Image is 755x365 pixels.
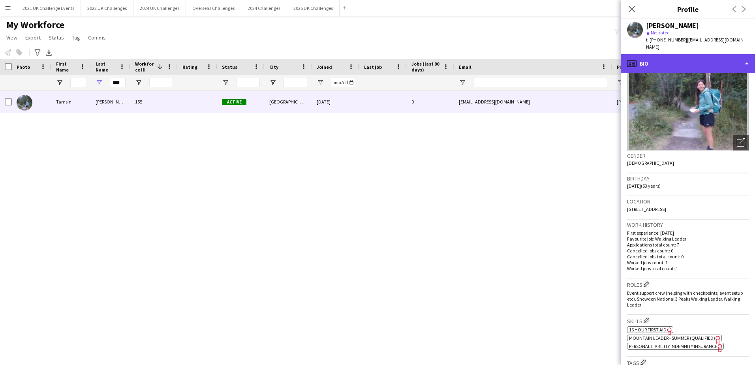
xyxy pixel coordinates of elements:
[627,175,749,182] h3: Birthday
[627,32,749,151] img: Crew avatar or photo
[627,236,749,242] p: Favourite job: Walking Leader
[627,242,749,248] p: Applications total count: 7
[44,48,54,57] app-action-btn: Export XLSX
[364,64,382,70] span: Last job
[133,0,186,16] button: 2024 UK Challenges
[454,91,612,113] div: [EMAIL_ADDRESS][DOMAIN_NAME]
[69,32,83,43] a: Tag
[17,64,30,70] span: Photo
[45,32,67,43] a: Status
[627,160,674,166] span: [DEMOGRAPHIC_DATA]
[6,34,17,41] span: View
[733,135,749,151] div: Open photos pop-in
[627,280,749,288] h3: Roles
[627,221,749,228] h3: Work history
[25,34,41,41] span: Export
[627,248,749,254] p: Cancelled jobs count: 0
[51,91,91,113] div: Tamsin
[135,79,142,86] button: Open Filter Menu
[6,19,64,31] span: My Workforce
[411,61,440,73] span: Jobs (last 90 days)
[241,0,287,16] button: 2024 Challenges
[612,91,713,113] div: [PHONE_NUMBER]
[182,64,197,70] span: Rating
[49,34,64,41] span: Status
[17,95,32,111] img: Tamsin Fretwell
[629,327,667,333] span: 16 hour First Aid
[627,260,749,265] p: Worked jobs count: 1
[621,4,755,14] h3: Profile
[81,0,133,16] button: 2022 UK Challenges
[110,78,126,87] input: Last Name Filter Input
[627,265,749,271] p: Worked jobs total count: 1
[473,78,607,87] input: Email Filter Input
[91,91,130,113] div: [PERSON_NAME]
[284,78,307,87] input: City Filter Input
[331,78,355,87] input: Joined Filter Input
[269,64,278,70] span: City
[96,79,103,86] button: Open Filter Menu
[70,78,86,87] input: First Name Filter Input
[135,61,154,73] span: Workforce ID
[186,0,241,16] button: Overseas Challenges
[459,79,466,86] button: Open Filter Menu
[617,64,631,70] span: Phone
[407,91,454,113] div: 0
[56,61,77,73] span: First Name
[22,32,44,43] a: Export
[627,206,666,212] span: [STREET_ADDRESS]
[621,54,755,73] div: Bio
[627,183,661,189] span: [DATE] (53 years)
[72,34,80,41] span: Tag
[627,198,749,205] h3: Location
[222,79,229,86] button: Open Filter Menu
[646,22,699,29] div: [PERSON_NAME]
[646,37,746,50] span: | [EMAIL_ADDRESS][DOMAIN_NAME]
[627,230,749,236] p: First experience: [DATE]
[617,79,624,86] button: Open Filter Menu
[222,64,237,70] span: Status
[629,335,715,341] span: Mountain Leader - Summer (Qualified)
[287,0,340,16] button: 2025 UK Challenges
[16,0,81,16] button: 2021 UK Challenge Events
[646,37,687,43] span: t. [PHONE_NUMBER]
[627,152,749,159] h3: Gender
[317,64,332,70] span: Joined
[269,79,276,86] button: Open Filter Menu
[312,91,359,113] div: [DATE]
[236,78,260,87] input: Status Filter Input
[222,99,246,105] span: Active
[627,316,749,325] h3: Skills
[130,91,178,113] div: 155
[96,61,116,73] span: Last Name
[629,343,717,349] span: Personal Liability Indemnity Insurance
[651,30,670,36] span: Not rated
[33,48,42,57] app-action-btn: Advanced filters
[56,79,63,86] button: Open Filter Menu
[88,34,106,41] span: Comms
[627,254,749,260] p: Cancelled jobs total count: 0
[459,64,471,70] span: Email
[627,290,743,308] span: Event support crew (helping with checkpoints, event setup etc), Snowdon National 3 Peaks Walking ...
[317,79,324,86] button: Open Filter Menu
[265,91,312,113] div: [GEOGRAPHIC_DATA]
[85,32,109,43] a: Comms
[149,78,173,87] input: Workforce ID Filter Input
[3,32,21,43] a: View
